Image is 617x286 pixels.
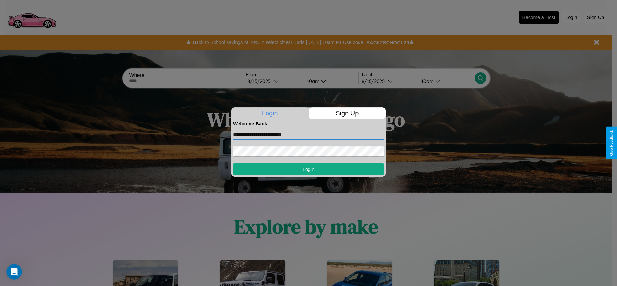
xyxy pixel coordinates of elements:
[233,163,384,175] button: Login
[6,264,22,280] iframe: Intercom live chat
[309,107,386,119] p: Sign Up
[233,121,384,126] h4: Welcome Back
[609,130,614,156] div: Give Feedback
[231,107,308,119] p: Login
